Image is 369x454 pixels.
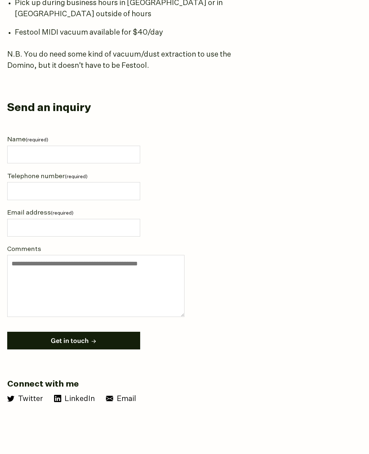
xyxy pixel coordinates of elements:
[7,171,140,182] label: Telephone number
[7,134,140,146] label: Name
[54,395,95,403] a: LinkedIn
[7,395,43,403] a: Twitter
[15,27,267,39] li: Festool MIDI vacuum available for $40/day
[65,174,88,179] span: (required)
[26,137,48,142] span: (required)
[7,101,361,116] h2: Send an inquiry
[7,49,259,71] p: N.B. You do need some kind of vacuum/dust extraction to use the Domino, but it doesn't have to be...
[7,244,140,255] label: Comments
[18,395,43,403] span: Twitter
[51,211,74,216] span: (required)
[106,395,136,403] a: Email
[7,207,140,219] label: Email address
[117,395,136,403] span: Email
[65,395,95,403] span: LinkedIn
[7,332,140,349] button: Get in touch
[7,379,314,390] h3: Connect with me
